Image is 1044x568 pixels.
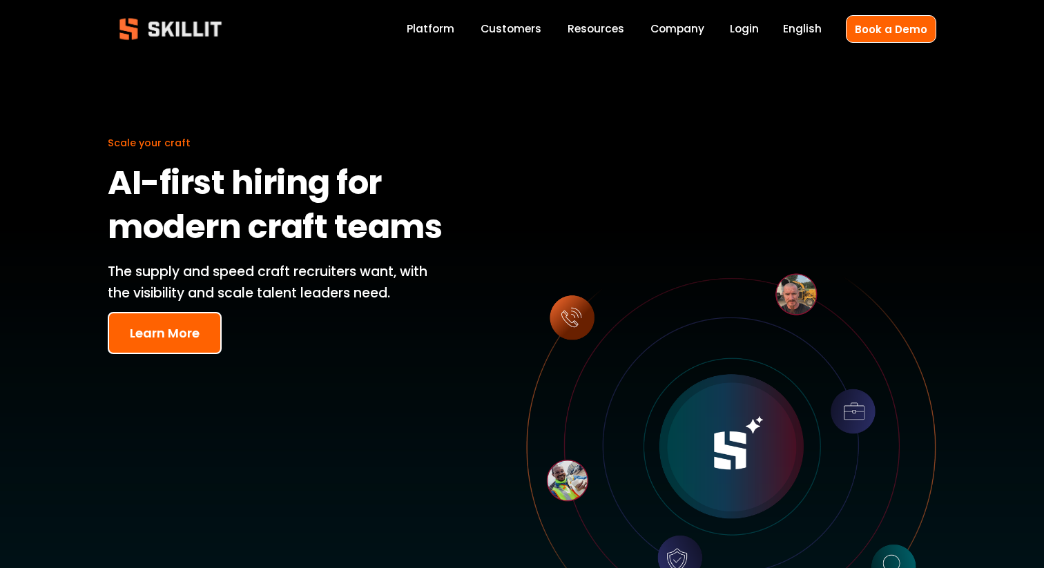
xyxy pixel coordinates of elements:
a: Book a Demo [846,15,936,42]
strong: AI-first hiring for modern craft teams [108,157,442,258]
span: Scale your craft [108,136,191,150]
button: Learn More [108,312,222,354]
a: Login [730,20,759,39]
span: English [783,21,822,37]
img: Skillit [108,8,233,50]
a: Customers [481,20,541,39]
div: language picker [783,20,822,39]
a: folder dropdown [568,20,624,39]
p: The supply and speed craft recruiters want, with the visibility and scale talent leaders need. [108,262,449,304]
a: Platform [407,20,454,39]
a: Company [650,20,704,39]
span: Resources [568,21,624,37]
